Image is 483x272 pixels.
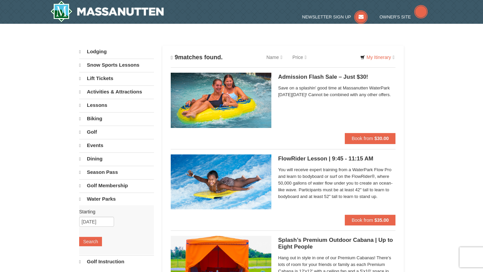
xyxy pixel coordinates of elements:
[345,133,395,144] button: Book from $30.00
[278,237,395,250] h5: Splash’s Premium Outdoor Cabana | Up to Eight People
[352,136,373,141] span: Book from
[79,208,149,215] label: Starting
[79,59,154,71] a: Snow Sports Lessons
[79,112,154,125] a: Biking
[171,73,271,128] img: 6619917-1618-f229f8f2.jpg
[79,85,154,98] a: Activities & Attractions
[50,1,164,22] a: Massanutten Resort
[50,1,164,22] img: Massanutten Resort Logo
[79,166,154,179] a: Season Pass
[261,51,287,64] a: Name
[79,46,154,58] a: Lodging
[380,14,411,19] span: Owner's Site
[302,14,368,19] a: Newsletter Sign Up
[79,193,154,205] a: Water Parks
[278,85,395,98] span: Save on a splashin' good time at Massanutten WaterPark [DATE][DATE]! Cannot be combined with any ...
[356,52,399,62] a: My Itinerary
[380,14,428,19] a: Owner's Site
[278,155,395,162] h5: FlowRider Lesson | 9:45 - 11:15 AM
[79,237,102,246] button: Search
[79,72,154,85] a: Lift Tickets
[171,154,271,209] img: 6619917-216-363963c7.jpg
[374,136,389,141] strong: $30.00
[352,217,373,223] span: Book from
[287,51,312,64] a: Price
[345,215,395,225] button: Book from $35.00
[79,139,154,152] a: Events
[278,74,395,80] h5: Admission Flash Sale – Just $30!
[79,152,154,165] a: Dining
[79,179,154,192] a: Golf Membership
[302,14,351,19] span: Newsletter Sign Up
[374,217,389,223] strong: $35.00
[79,99,154,112] a: Lessons
[79,255,154,268] a: Golf Instruction
[79,126,154,138] a: Golf
[278,166,395,200] span: You will receive expert training from a WaterPark Flow Pro and learn to bodyboard or surf on the ...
